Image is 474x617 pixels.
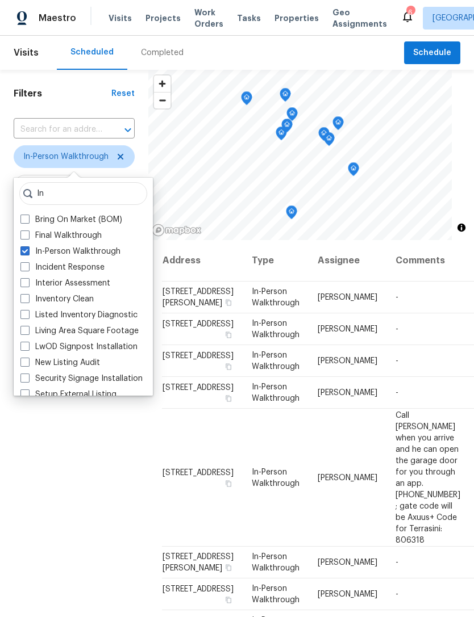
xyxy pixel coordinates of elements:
label: Incident Response [20,262,105,273]
span: In-Person Walkthrough [23,151,109,162]
button: Copy Address [223,595,234,605]
button: Copy Address [223,563,234,573]
label: Setup External Listing [20,389,117,400]
th: Assignee [309,240,386,282]
span: In-Person Walkthrough [252,383,300,402]
span: - [396,293,398,301]
span: Properties [275,12,319,24]
span: [PERSON_NAME] [318,473,377,481]
span: In-Person Walkthrough [252,320,300,339]
button: Toggle attribution [455,221,468,234]
span: Tasks [237,14,261,22]
input: Search for an address... [14,121,103,138]
span: [STREET_ADDRESS] [163,320,234,328]
label: LwOD Signpost Installation [20,341,138,352]
div: Map marker [323,132,335,150]
div: Scheduled [70,47,114,58]
span: - [396,389,398,397]
span: Call [PERSON_NAME] when you arrive and he can open the garage door for you through an app. [PHONE... [396,411,460,544]
span: Visits [109,12,132,24]
span: [STREET_ADDRESS] [163,384,234,392]
canvas: Map [148,70,452,240]
label: New Listing Audit [20,357,100,368]
span: [PERSON_NAME] [318,590,377,598]
span: Visits [14,40,39,65]
span: Toggle attribution [458,221,465,234]
div: Map marker [318,127,330,145]
button: Copy Address [223,478,234,488]
div: Reset [111,88,135,99]
span: In-Person Walkthrough [252,351,300,371]
span: In-Person Walkthrough [252,468,300,487]
span: [PERSON_NAME] [318,357,377,365]
div: Map marker [276,127,287,144]
div: Map marker [332,116,344,134]
label: Inventory Clean [20,293,94,305]
span: Work Orders [194,7,223,30]
div: Map marker [280,88,291,106]
span: [STREET_ADDRESS] [163,352,234,360]
label: Interior Assessment [20,278,110,289]
span: [STREET_ADDRESS] [163,468,234,476]
th: Comments [386,240,469,282]
label: Listed Inventory Diagnostic [20,309,138,321]
div: Map marker [286,107,298,125]
h1: Filters [14,88,111,99]
span: - [396,325,398,333]
span: - [396,357,398,365]
span: Geo Assignments [332,7,387,30]
button: Open [120,122,136,138]
span: [STREET_ADDRESS][PERSON_NAME] [163,288,234,307]
div: Map marker [286,205,297,223]
label: Bring On Market (BOM) [20,214,122,225]
span: In-Person Walkthrough [252,553,300,572]
label: Security Signage Installation [20,373,143,384]
a: Mapbox homepage [152,224,202,237]
span: [PERSON_NAME] [318,325,377,333]
div: Map marker [348,162,359,180]
span: Projects [145,12,181,24]
span: Zoom out [154,93,171,108]
span: Schedule [413,46,451,60]
div: Map marker [241,91,252,109]
div: Completed [141,47,184,58]
button: Copy Address [223,330,234,340]
div: 6 [406,7,414,18]
span: In-Person Walkthrough [252,288,300,307]
button: Zoom in [154,75,171,92]
th: Address [162,240,243,282]
span: - [396,590,398,598]
label: In-Person Walkthrough [20,246,120,257]
label: Living Area Square Footage [20,325,139,337]
button: Copy Address [223,393,234,404]
th: Type [243,240,309,282]
button: Zoom out [154,92,171,108]
span: [PERSON_NAME] [318,293,377,301]
span: [STREET_ADDRESS] [163,585,234,593]
label: Final Walkthrough [20,230,102,241]
span: Maestro [39,12,76,24]
span: [STREET_ADDRESS][PERSON_NAME] [163,553,234,572]
button: Copy Address [223,297,234,308]
span: In-Person Walkthrough [252,585,300,604]
button: Copy Address [223,362,234,372]
button: Schedule [404,41,460,65]
div: Map marker [281,119,293,136]
span: [PERSON_NAME] [318,389,377,397]
span: - [396,559,398,566]
span: [PERSON_NAME] [318,559,377,566]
